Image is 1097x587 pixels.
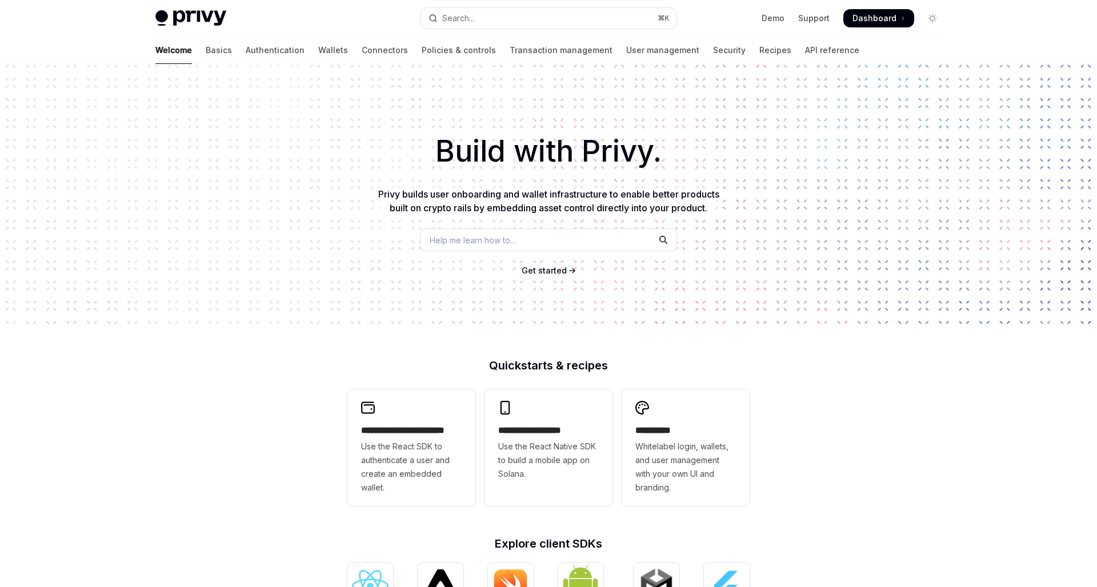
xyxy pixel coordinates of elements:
a: Demo [762,13,784,24]
a: API reference [805,37,859,64]
a: Basics [206,37,232,64]
a: Get started [522,265,567,276]
button: Toggle dark mode [923,9,942,27]
a: Support [798,13,830,24]
a: Wallets [318,37,348,64]
a: **** **** **** ***Use the React Native SDK to build a mobile app on Solana. [485,389,612,506]
a: Welcome [155,37,192,64]
span: Get started [522,266,567,275]
a: Policies & controls [422,37,496,64]
a: **** *****Whitelabel login, wallets, and user management with your own UI and branding. [622,389,750,506]
h1: Build with Privy. [18,129,1079,174]
span: Privy builds user onboarding and wallet infrastructure to enable better products built on crypto ... [378,188,719,214]
a: Dashboard [843,9,914,27]
a: User management [626,37,699,64]
span: ⌘ K [658,14,670,23]
a: Connectors [362,37,408,64]
a: Authentication [246,37,305,64]
span: Use the React SDK to authenticate a user and create an embedded wallet. [361,440,462,494]
a: Transaction management [510,37,612,64]
span: Whitelabel login, wallets, and user management with your own UI and branding. [635,440,736,494]
img: light logo [155,10,226,26]
h2: Explore client SDKs [347,538,750,549]
span: Help me learn how to… [430,234,517,246]
span: Dashboard [852,13,896,24]
div: Search... [442,11,474,25]
span: Use the React Native SDK to build a mobile app on Solana. [498,440,599,481]
h2: Quickstarts & recipes [347,360,750,371]
button: Open search [421,8,676,29]
a: Security [713,37,746,64]
a: Recipes [759,37,791,64]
